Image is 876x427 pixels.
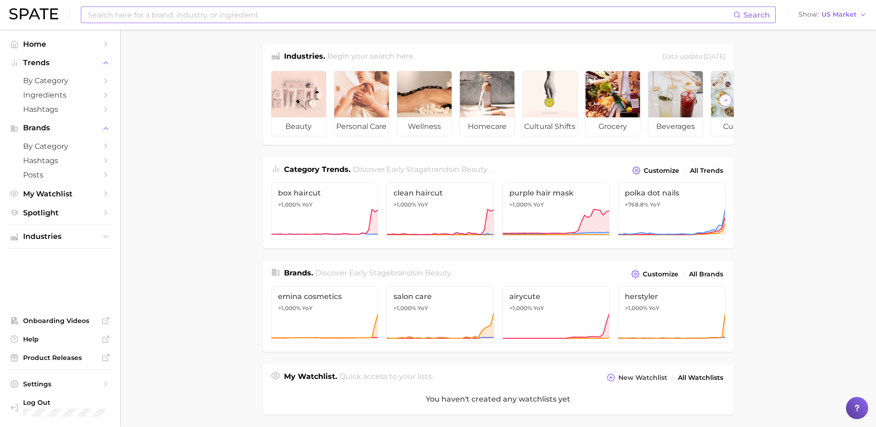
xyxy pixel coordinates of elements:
span: Category Trends . [284,165,350,174]
a: Ingredients [7,88,113,102]
span: grocery [586,117,640,136]
a: All Brands [687,268,725,281]
span: Product Releases [23,354,97,362]
span: >1,000% [509,201,532,208]
a: Spotlight [7,206,113,220]
a: airycute>1,000% YoY [502,286,610,343]
span: clean haircut [393,189,487,197]
span: YoY [302,201,313,208]
a: Log out. Currently logged in with e-mail SLong@ulta.com. [7,396,113,420]
a: Posts [7,168,113,182]
span: Discover Early Stage brands in . [315,268,452,277]
span: All Brands [689,270,723,278]
span: beverages [648,117,703,136]
span: Industries [23,232,97,241]
span: New Watchlist [618,374,667,382]
span: YoY [417,305,428,312]
span: by Category [23,142,97,151]
button: Industries [7,230,113,244]
a: My Watchlist [7,187,113,201]
span: All Trends [690,167,723,175]
span: >1,000% [393,201,416,208]
span: YoY [533,305,544,312]
a: salon care>1,000% YoY [387,286,494,343]
span: wellness [397,117,452,136]
span: Spotlight [23,208,97,217]
div: You haven't created any watchlists yet [263,384,734,415]
span: Brands [23,124,97,132]
span: beauty [425,268,451,277]
a: Help [7,332,113,346]
span: cultural shifts [523,117,577,136]
span: >1,000% [509,305,532,311]
a: Hashtags [7,153,113,168]
span: airycute [509,292,603,301]
span: >1,000% [278,201,301,208]
div: Data update: [DATE] [662,51,725,63]
a: All Trends [688,165,725,177]
a: polka dot nails+768.8% YoY [618,183,725,240]
span: Brands . [284,268,313,277]
span: box haircut [278,189,372,197]
button: Brands [7,121,113,135]
a: Settings [7,377,113,391]
span: US Market [822,12,857,17]
span: Onboarding Videos [23,317,97,325]
a: beverages [648,71,703,136]
span: emina cosmetics [278,292,372,301]
span: culinary [711,117,766,136]
a: clean haircut>1,000% YoY [387,183,494,240]
button: Scroll Right [719,94,731,106]
a: box haircut>1,000% YoY [271,183,379,240]
span: salon care [393,292,487,301]
a: by Category [7,73,113,88]
a: Hashtags [7,102,113,116]
button: ShowUS Market [796,9,869,21]
span: Show [798,12,819,17]
a: homecare [459,71,515,136]
span: YoY [650,201,660,208]
a: culinary [711,71,766,136]
h1: My Watchlist. [284,371,337,384]
span: Trends [23,59,97,67]
a: Home [7,37,113,51]
span: purple hair mask [509,189,603,197]
a: Onboarding Videos [7,314,113,328]
span: polka dot nails [625,189,719,197]
span: herstyler [625,292,719,301]
span: Customize [643,270,678,278]
a: All Watchlists [676,372,725,384]
a: beauty [271,71,326,136]
span: personal care [334,117,389,136]
span: YoY [417,201,428,208]
h2: Quick access to your lists. [339,371,433,384]
span: homecare [460,117,514,136]
span: >1,000% [278,305,301,311]
button: Trends [7,56,113,70]
span: beauty [272,117,326,136]
span: Ingredients [23,91,97,99]
a: cultural shifts [522,71,578,136]
span: All Watchlists [678,374,723,382]
a: grocery [585,71,640,136]
h1: Industries. [284,51,325,63]
a: wellness [397,71,452,136]
span: +768.8% [625,201,648,208]
span: Help [23,335,97,343]
span: Posts [23,171,97,179]
h2: Begin your search here. [327,51,415,63]
a: personal care [334,71,389,136]
span: by Category [23,76,97,85]
span: YoY [649,305,659,312]
span: >1,000% [393,305,416,311]
a: by Category [7,139,113,153]
span: Discover Early Stage trends in . [353,165,489,174]
span: Settings [23,380,97,388]
a: purple hair mask>1,000% YoY [502,183,610,240]
span: My Watchlist [23,189,97,198]
span: Search [743,11,770,19]
span: Home [23,40,97,49]
button: Customize [629,268,680,281]
a: Product Releases [7,351,113,365]
span: YoY [533,201,544,208]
